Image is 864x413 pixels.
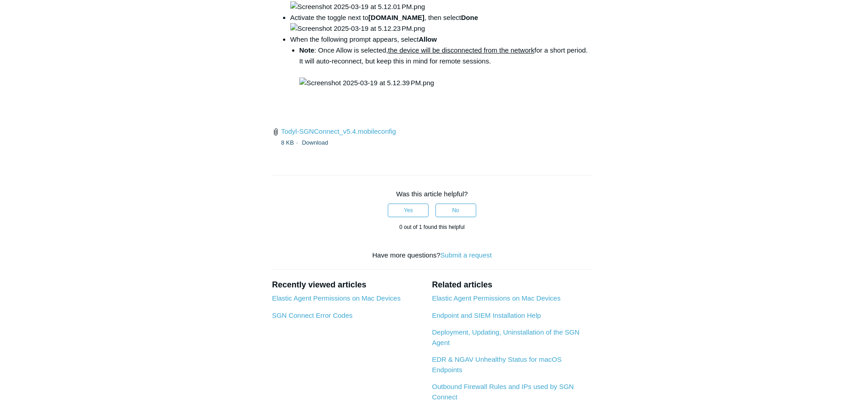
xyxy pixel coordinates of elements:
strong: [DOMAIN_NAME] [368,14,424,21]
button: This article was not helpful [435,204,476,217]
button: This article was helpful [388,204,429,217]
span: the device will be disconnected from the network [388,46,535,54]
li: When the following prompt appears, select [290,34,592,88]
span: Was this article helpful? [396,190,468,198]
a: Submit a request [440,251,492,259]
a: Deployment, Updating, Uninstallation of the SGN Agent [432,328,579,346]
a: Todyl-SGNConnect_v5.4.mobileconfig [281,127,396,135]
img: Screenshot 2025-03-19 at 5.12.39 PM.png [299,78,434,88]
strong: Note [299,46,314,54]
a: SGN Connect Error Codes [272,311,353,319]
span: 8 KB [281,139,300,146]
h2: Related articles [432,279,592,291]
a: Outbound Firewall Rules and IPs used by SGN Connect [432,383,574,401]
li: : Once Allow is selected, for a short period. It will auto-reconnect, but keep this in mind for r... [299,45,592,88]
h2: Recently viewed articles [272,279,423,291]
div: Have more questions? [272,250,592,261]
img: Screenshot 2025-03-19 at 5.12.23 PM.png [290,23,425,34]
li: Activate the toggle next to , then select [290,12,592,34]
a: Elastic Agent Permissions on Mac Devices [272,294,400,302]
img: Screenshot 2025-03-19 at 5.12.01 PM.png [290,1,425,12]
span: 0 out of 1 found this helpful [399,224,464,230]
a: Elastic Agent Permissions on Mac Devices [432,294,560,302]
strong: Done [461,14,478,21]
strong: Allow [419,35,437,43]
a: EDR & NGAV Unhealthy Status for macOS Endpoints [432,355,561,374]
a: Endpoint and SIEM Installation Help [432,311,541,319]
a: Download [302,139,328,146]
